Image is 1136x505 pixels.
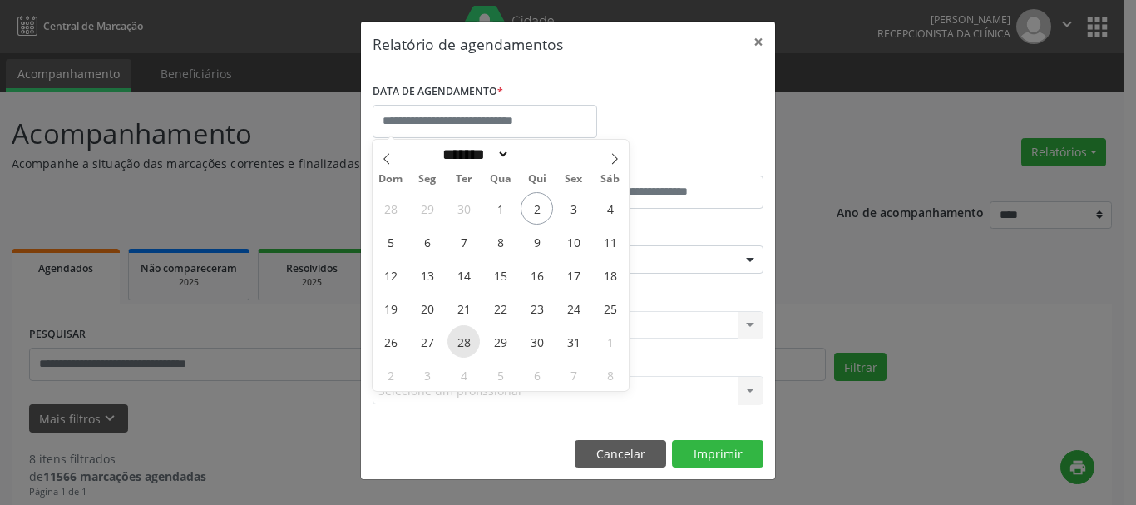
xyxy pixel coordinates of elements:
span: Outubro 29, 2025 [484,325,516,358]
span: Outubro 16, 2025 [521,259,553,291]
span: Outubro 18, 2025 [594,259,626,291]
span: Outubro 10, 2025 [557,225,590,258]
span: Outubro 21, 2025 [447,292,480,324]
span: Setembro 30, 2025 [447,192,480,225]
span: Dom [373,174,409,185]
span: Outubro 14, 2025 [447,259,480,291]
span: Novembro 7, 2025 [557,359,590,391]
span: Outubro 2, 2025 [521,192,553,225]
span: Outubro 6, 2025 [411,225,443,258]
span: Qua [482,174,519,185]
span: Outubro 12, 2025 [374,259,407,291]
span: Outubro 7, 2025 [447,225,480,258]
span: Outubro 27, 2025 [411,325,443,358]
span: Novembro 4, 2025 [447,359,480,391]
span: Outubro 11, 2025 [594,225,626,258]
span: Outubro 13, 2025 [411,259,443,291]
span: Outubro 3, 2025 [557,192,590,225]
span: Outubro 8, 2025 [484,225,516,258]
button: Close [742,22,775,62]
span: Outubro 28, 2025 [447,325,480,358]
span: Qui [519,174,556,185]
span: Novembro 2, 2025 [374,359,407,391]
input: Year [510,146,565,163]
span: Outubro 20, 2025 [411,292,443,324]
button: Cancelar [575,440,666,468]
h5: Relatório de agendamentos [373,33,563,55]
span: Outubro 1, 2025 [484,192,516,225]
button: Imprimir [672,440,763,468]
span: Outubro 9, 2025 [521,225,553,258]
span: Outubro 17, 2025 [557,259,590,291]
span: Novembro 3, 2025 [411,359,443,391]
select: Month [437,146,510,163]
span: Outubro 22, 2025 [484,292,516,324]
span: Novembro 5, 2025 [484,359,516,391]
span: Novembro 8, 2025 [594,359,626,391]
span: Outubro 4, 2025 [594,192,626,225]
span: Setembro 28, 2025 [374,192,407,225]
label: ATÉ [572,150,763,176]
span: Seg [409,174,446,185]
span: Outubro 5, 2025 [374,225,407,258]
label: DATA DE AGENDAMENTO [373,79,503,105]
span: Sáb [592,174,629,185]
span: Setembro 29, 2025 [411,192,443,225]
span: Outubro 23, 2025 [521,292,553,324]
span: Novembro 6, 2025 [521,359,553,391]
span: Ter [446,174,482,185]
span: Outubro 25, 2025 [594,292,626,324]
span: Outubro 24, 2025 [557,292,590,324]
span: Outubro 26, 2025 [374,325,407,358]
span: Outubro 31, 2025 [557,325,590,358]
span: Sex [556,174,592,185]
span: Outubro 15, 2025 [484,259,516,291]
span: Outubro 19, 2025 [374,292,407,324]
span: Outubro 30, 2025 [521,325,553,358]
span: Novembro 1, 2025 [594,325,626,358]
